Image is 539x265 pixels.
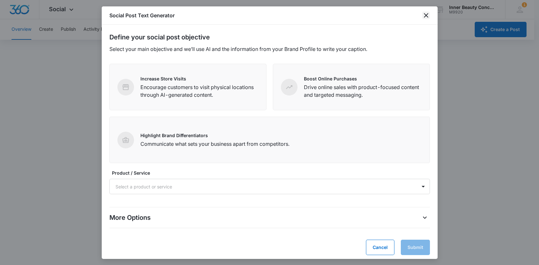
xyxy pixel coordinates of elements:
label: Product / Service [112,170,432,176]
button: More Options [420,212,430,223]
p: Increase Store Visits [140,75,258,82]
p: Select your main objective and we’ll use AI and the information from your Brand Profile to write ... [109,45,430,53]
h1: Social Post Text Generator [109,12,175,19]
p: Drive online sales with product-focused content and targeted messaging. [304,83,422,99]
p: Communicate what sets your business apart from competitors. [140,140,289,148]
h2: Define your social post objective [109,32,430,42]
p: Encourage customers to visit physical locations through AI-generated content. [140,83,258,99]
button: Cancel [366,240,394,255]
p: Highlight Brand Differentiators [140,132,289,139]
button: close [422,12,430,19]
p: More Options [109,213,151,222]
p: Boost Online Purchases [304,75,422,82]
